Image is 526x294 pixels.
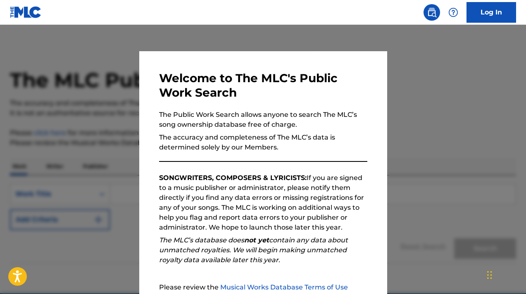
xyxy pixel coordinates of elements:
[244,236,269,244] strong: not yet
[159,282,367,292] p: Please review the
[159,174,307,182] strong: SONGWRITERS, COMPOSERS & LYRICISTS:
[424,4,440,21] a: Public Search
[427,7,437,17] img: search
[159,71,367,100] h3: Welcome to The MLC's Public Work Search
[159,110,367,130] p: The Public Work Search allows anyone to search The MLC’s song ownership database free of charge.
[10,6,42,18] img: MLC Logo
[159,133,367,152] p: The accuracy and completeness of The MLC’s data is determined solely by our Members.
[220,283,348,291] a: Musical Works Database Terms of Use
[159,236,348,264] em: The MLC’s database does contain any data about unmatched royalties. We will begin making unmatche...
[466,2,516,23] a: Log In
[487,263,492,287] div: Drag
[448,7,458,17] img: help
[445,4,462,21] div: Help
[485,254,526,294] iframe: Chat Widget
[159,173,367,232] p: If you are signed to a music publisher or administrator, please notify them directly if you find ...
